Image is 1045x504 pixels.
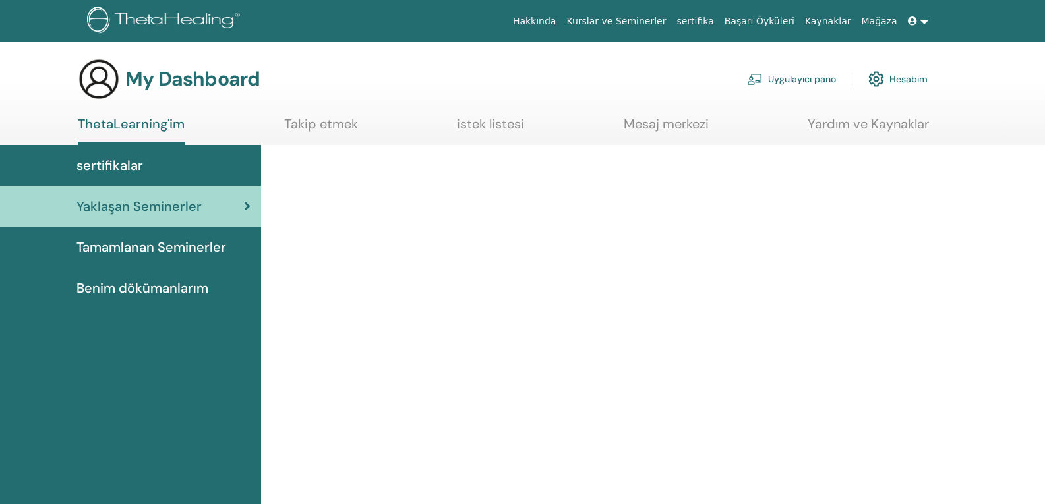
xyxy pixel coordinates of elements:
span: Tamamlanan Seminerler [76,237,226,257]
span: Yaklaşan Seminerler [76,196,202,216]
a: Yardım ve Kaynaklar [808,116,929,142]
a: ThetaLearning'im [78,116,185,145]
a: Hakkında [508,9,562,34]
a: Hesabım [868,65,928,94]
a: istek listesi [457,116,524,142]
img: generic-user-icon.jpg [78,58,120,100]
a: Mağaza [856,9,902,34]
img: cog.svg [868,68,884,90]
a: Kaynaklar [800,9,856,34]
a: Kurslar ve Seminerler [561,9,671,34]
h3: My Dashboard [125,67,260,91]
a: Uygulayıcı pano [747,65,836,94]
span: sertifikalar [76,155,143,175]
img: logo.png [87,7,245,36]
a: Takip etmek [284,116,358,142]
a: Mesaj merkezi [624,116,709,142]
a: Başarı Öyküleri [719,9,800,34]
img: chalkboard-teacher.svg [747,73,763,85]
span: Benim dökümanlarım [76,278,208,298]
a: sertifika [671,9,719,34]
